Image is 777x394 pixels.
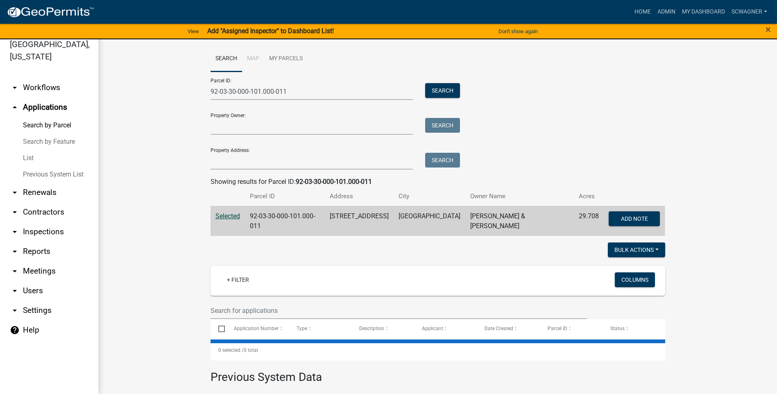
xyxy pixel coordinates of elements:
[574,206,604,236] td: 29.708
[679,4,728,20] a: My Dashboard
[245,187,325,206] th: Parcel ID
[422,326,443,331] span: Applicant
[485,326,513,331] span: Date Created
[425,118,460,133] button: Search
[211,319,226,339] datatable-header-cell: Select
[218,347,244,353] span: 0 selected /
[297,326,307,331] span: Type
[10,325,20,335] i: help
[608,242,665,257] button: Bulk Actions
[10,188,20,197] i: arrow_drop_down
[654,4,679,20] a: Admin
[631,4,654,20] a: Home
[621,215,648,222] span: Add Note
[211,177,665,187] div: Showing results for Parcel ID:
[465,187,574,206] th: Owner Name
[10,306,20,315] i: arrow_drop_down
[425,83,460,98] button: Search
[245,206,325,236] td: 92-03-30-000-101.000-011
[548,326,567,331] span: Parcel ID
[10,227,20,237] i: arrow_drop_down
[10,83,20,93] i: arrow_drop_down
[609,211,660,226] button: Add Note
[264,46,308,72] a: My Parcels
[728,4,770,20] a: scwagner
[296,178,372,186] strong: 92-03-30-000-101.000-011
[289,319,351,339] datatable-header-cell: Type
[394,187,465,206] th: City
[539,319,602,339] datatable-header-cell: Parcel ID
[351,319,414,339] datatable-header-cell: Description
[211,340,665,360] div: 0 total
[477,319,539,339] datatable-header-cell: Date Created
[234,326,279,331] span: Application Number
[207,27,334,35] strong: Add "Assigned Inspector" to Dashboard List!
[10,102,20,112] i: arrow_drop_up
[766,24,771,35] span: ×
[394,206,465,236] td: [GEOGRAPHIC_DATA]
[425,153,460,168] button: Search
[211,360,665,386] h3: Previous System Data
[325,187,394,206] th: Address
[574,187,604,206] th: Acres
[184,25,202,38] a: View
[10,247,20,256] i: arrow_drop_down
[615,272,655,287] button: Columns
[226,319,289,339] datatable-header-cell: Application Number
[602,319,665,339] datatable-header-cell: Status
[211,46,242,72] a: Search
[10,266,20,276] i: arrow_drop_down
[215,212,240,220] a: Selected
[766,25,771,34] button: Close
[10,286,20,296] i: arrow_drop_down
[495,25,541,38] button: Don't show again
[211,302,587,319] input: Search for applications
[220,272,256,287] a: + Filter
[465,206,574,236] td: [PERSON_NAME] & [PERSON_NAME]
[325,206,394,236] td: [STREET_ADDRESS]
[359,326,384,331] span: Description
[610,326,625,331] span: Status
[10,207,20,217] i: arrow_drop_down
[414,319,477,339] datatable-header-cell: Applicant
